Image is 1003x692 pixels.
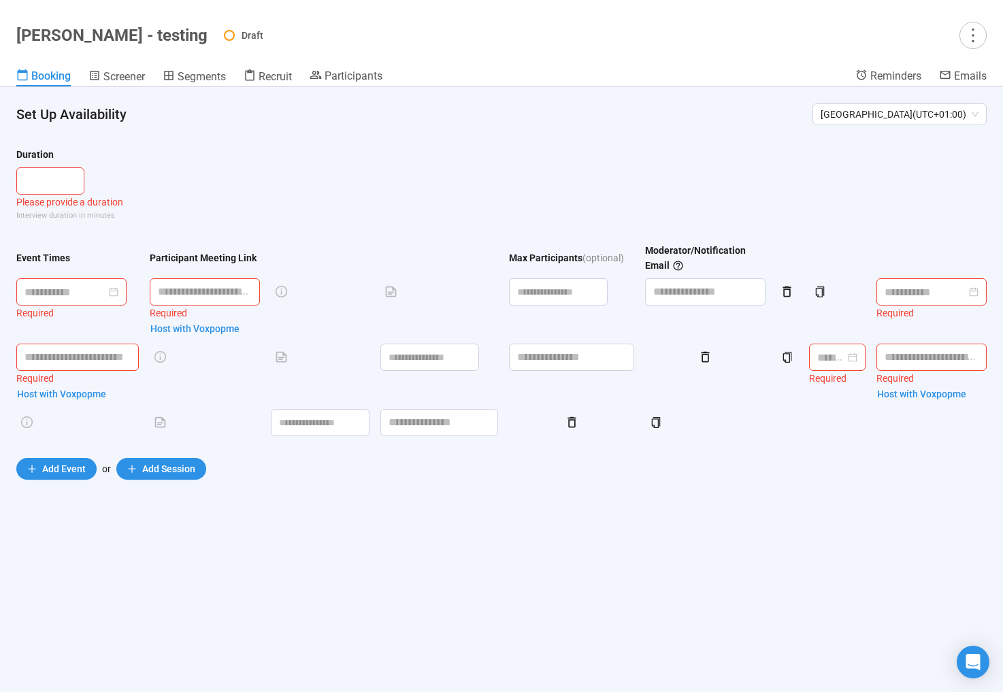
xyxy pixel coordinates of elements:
button: Host with Voxpopme [16,386,107,402]
div: Required [876,371,987,386]
div: Event Times [16,250,70,265]
div: Required [150,306,260,320]
div: Open Intercom Messenger [957,646,989,678]
a: Reminders [855,69,921,85]
span: Add Event [42,461,86,476]
span: Screener [103,70,145,83]
a: Participants [310,69,382,85]
span: Segments [178,70,226,83]
div: Duration [16,147,54,162]
a: Emails [939,69,987,85]
span: Add Session [142,461,195,476]
span: [GEOGRAPHIC_DATA] ( UTC+01:00 ) [821,104,979,125]
button: copy [809,281,831,303]
span: plus [27,464,37,474]
button: plusAdd Session [116,458,206,480]
div: Required [16,371,139,386]
span: copy [782,352,793,363]
span: Draft [242,30,263,41]
span: Emails [954,69,987,82]
button: copy [645,412,667,433]
span: copy [651,417,661,428]
div: Required [809,371,866,386]
div: Participant Meeting Link [150,250,257,265]
button: more [959,22,987,49]
h1: [PERSON_NAME] - testing [16,26,208,45]
div: Moderator/Notification Email [645,243,766,273]
div: Please provide a duration [16,195,987,210]
span: more [964,26,982,44]
button: Host with Voxpopme [150,320,240,337]
span: Booking [31,69,71,82]
span: Reminders [870,69,921,82]
span: Recruit [259,70,292,83]
div: or [16,458,987,480]
a: Booking [16,69,71,86]
span: Host with Voxpopme [150,321,240,336]
h4: Set Up Availability [16,105,802,124]
button: Host with Voxpopme [876,386,967,402]
span: plus [127,464,137,474]
div: Required [16,306,139,320]
button: plusAdd Event [16,458,97,480]
span: Host with Voxpopme [877,386,966,401]
div: Max Participants [509,250,582,265]
a: Screener [88,69,145,86]
span: Host with Voxpopme [17,386,106,401]
button: copy [776,346,798,368]
span: (optional) [582,250,624,265]
div: Required [876,306,987,320]
a: Segments [163,69,226,86]
span: copy [815,286,825,297]
span: Participants [325,69,382,82]
a: Recruit [244,69,292,86]
div: Interview duration in minutes [16,210,987,221]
